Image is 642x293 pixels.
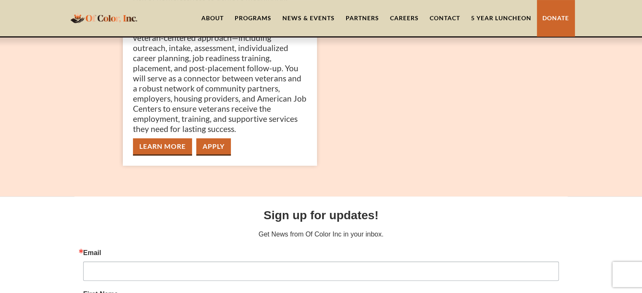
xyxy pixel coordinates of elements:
[68,8,140,28] a: home
[83,207,559,224] h2: Sign up for updates!
[196,138,231,156] a: Apply
[83,229,559,239] p: Get News from Of Color Inc in your inbox.
[83,250,559,256] label: Email
[133,138,192,156] a: Learn More
[235,14,271,22] div: Programs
